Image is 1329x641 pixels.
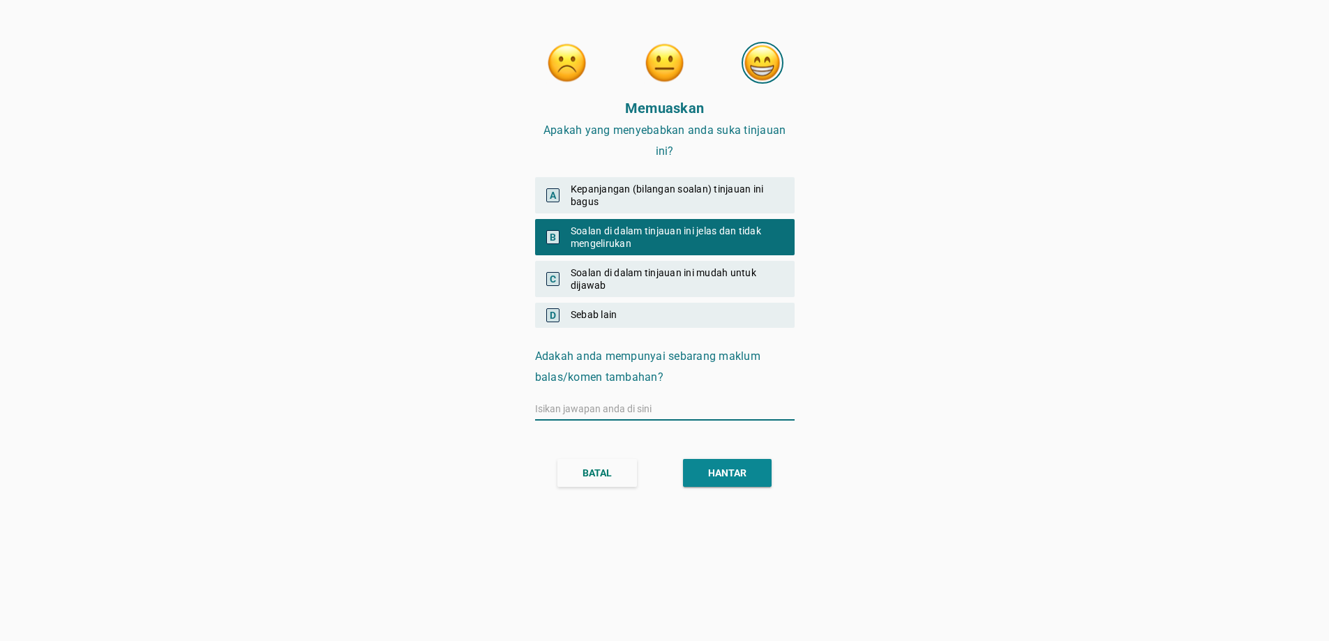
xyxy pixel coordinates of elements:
span: Adakah anda mempunyai sebarang maklum balas/komen tambahan? [535,349,760,384]
div: Soalan di dalam tinjauan ini jelas dan tidak mengelirukan [535,219,795,255]
input: Isikan jawapan anda di sini [535,398,795,420]
div: HANTAR [708,466,746,481]
span: C [546,272,560,286]
span: Apakah yang menyebabkan anda suka tinjauan ini? [543,123,786,158]
div: Soalan di dalam tinjauan ini mudah untuk dijawab [535,261,795,297]
div: Sebab lain [535,303,795,328]
span: A [546,188,560,202]
button: HANTAR [683,459,772,487]
div: BATAL [583,466,612,481]
div: Kepanjangan (bilangan soalan) tinjauan ini bagus [535,177,795,213]
span: B [546,230,560,244]
strong: Memuaskan [625,100,704,116]
button: BATAL [557,459,637,487]
span: D [546,308,560,322]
